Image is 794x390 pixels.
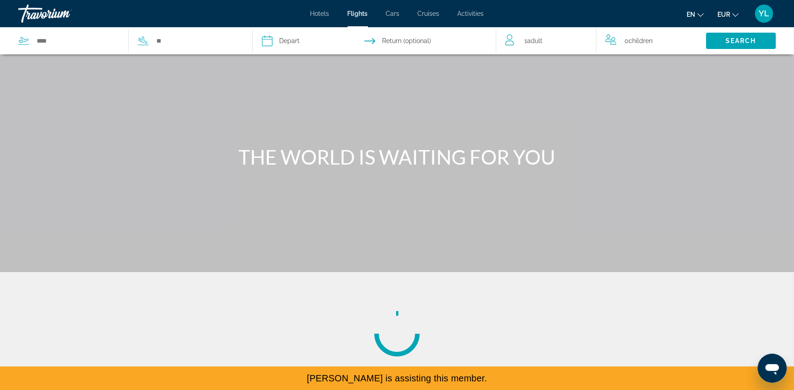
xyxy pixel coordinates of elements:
[364,27,431,54] button: Select return date
[382,34,431,47] span: Return (optional)
[458,10,484,17] a: Activities
[386,10,400,17] a: Cars
[625,34,653,47] span: 0
[717,8,739,21] button: Change currency
[687,8,704,21] button: Change language
[752,4,776,23] button: User Menu
[759,9,770,18] span: YL
[310,10,329,17] a: Hotels
[496,27,706,54] button: Travelers: 1 adult, 0 children
[418,10,440,17] a: Cruises
[227,145,567,169] h1: THE WORLD IS WAITING FOR YOU
[262,27,300,54] button: Select depart date
[307,373,487,383] span: [PERSON_NAME] is assisting this member.
[758,354,787,383] iframe: Button to launch messaging window
[687,11,695,18] span: en
[629,37,653,44] span: Children
[18,2,109,25] a: Travorium
[524,34,542,47] span: 1
[706,33,776,49] button: Search
[348,10,368,17] a: Flights
[717,11,730,18] span: EUR
[726,37,756,44] span: Search
[527,37,542,44] span: Adult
